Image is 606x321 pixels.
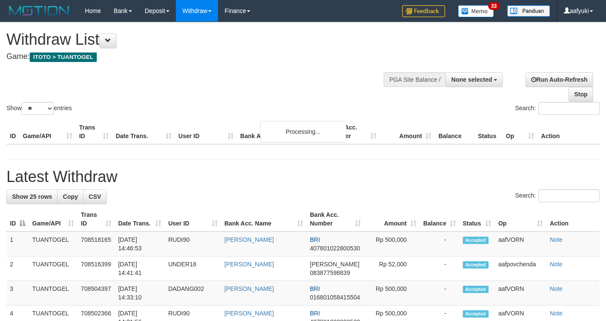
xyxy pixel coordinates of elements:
span: Copy 407801022800530 to clipboard [310,245,360,252]
th: Amount: activate to sort column ascending [364,207,420,231]
td: aafpovchenda [495,256,546,281]
a: [PERSON_NAME] [225,285,274,292]
th: Date Trans.: activate to sort column ascending [115,207,165,231]
td: [DATE] 14:41:41 [115,256,165,281]
a: [PERSON_NAME] [225,310,274,317]
td: 2 [6,256,29,281]
th: Game/API [19,120,76,144]
input: Search: [538,189,600,202]
div: Processing... [260,121,346,142]
label: Search: [515,189,600,202]
td: [DATE] 14:46:53 [115,231,165,256]
td: Rp 500,000 [364,281,420,306]
td: 708516399 [77,256,115,281]
a: CSV [83,189,107,204]
span: Accepted [463,286,489,293]
th: ID [6,120,19,144]
th: Op: activate to sort column ascending [495,207,546,231]
td: RUDI90 [165,231,221,256]
h4: Game: [6,52,395,61]
h1: Withdraw List [6,31,395,48]
button: None selected [446,72,503,87]
td: 1 [6,231,29,256]
a: Note [550,236,563,243]
th: Balance: activate to sort column ascending [420,207,459,231]
h1: Latest Withdraw [6,168,600,185]
span: BRI [310,285,320,292]
label: Search: [515,102,600,115]
th: Op [502,120,538,144]
span: Copy [63,193,78,200]
a: Copy [57,189,83,204]
th: Bank Acc. Name [237,120,325,144]
img: Button%20Memo.svg [458,5,494,17]
span: BRI [310,310,320,317]
td: TUANTOGEL [29,231,77,256]
th: User ID [175,120,237,144]
select: Showentries [22,102,54,115]
a: Run Auto-Refresh [526,72,593,87]
img: panduan.png [507,5,550,17]
span: BRI [310,236,320,243]
th: Action [546,207,600,231]
label: Show entries [6,102,72,115]
th: Status [474,120,502,144]
td: DADANG002 [165,281,221,306]
span: Copy 083877598839 to clipboard [310,269,350,276]
span: Show 25 rows [12,193,52,200]
span: 33 [488,2,500,10]
th: Game/API: activate to sort column ascending [29,207,77,231]
td: [DATE] 14:33:10 [115,281,165,306]
span: Accepted [463,237,489,244]
span: Accepted [463,261,489,269]
th: Amount [380,120,435,144]
th: Bank Acc. Name: activate to sort column ascending [221,207,307,231]
th: Bank Acc. Number [325,120,380,144]
td: - [420,281,459,306]
td: 708504397 [77,281,115,306]
th: Date Trans. [112,120,175,144]
th: User ID: activate to sort column ascending [165,207,221,231]
a: Show 25 rows [6,189,58,204]
div: PGA Site Balance / [384,72,446,87]
td: - [420,231,459,256]
span: Copy 016801058415504 to clipboard [310,294,360,301]
td: UNDER18 [165,256,221,281]
span: ITOTO > TUANTOGEL [30,52,97,62]
a: [PERSON_NAME] [225,261,274,268]
td: Rp 52,000 [364,256,420,281]
td: Rp 500,000 [364,231,420,256]
th: Trans ID [76,120,112,144]
span: Accepted [463,310,489,318]
th: Action [538,120,600,144]
a: [PERSON_NAME] [225,236,274,243]
span: [PERSON_NAME] [310,261,360,268]
span: CSV [89,193,101,200]
a: Stop [569,87,593,102]
span: None selected [451,76,492,83]
td: aafVORN [495,281,546,306]
a: Note [550,261,563,268]
td: 3 [6,281,29,306]
a: Note [550,310,563,317]
td: - [420,256,459,281]
th: ID: activate to sort column descending [6,207,29,231]
img: Feedback.jpg [402,5,445,17]
th: Balance [435,120,474,144]
td: TUANTOGEL [29,281,77,306]
td: aafVORN [495,231,546,256]
th: Trans ID: activate to sort column ascending [77,207,115,231]
th: Bank Acc. Number: activate to sort column ascending [307,207,364,231]
th: Status: activate to sort column ascending [459,207,495,231]
img: MOTION_logo.png [6,4,72,17]
td: TUANTOGEL [29,256,77,281]
input: Search: [538,102,600,115]
td: 708518165 [77,231,115,256]
a: Note [550,285,563,292]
